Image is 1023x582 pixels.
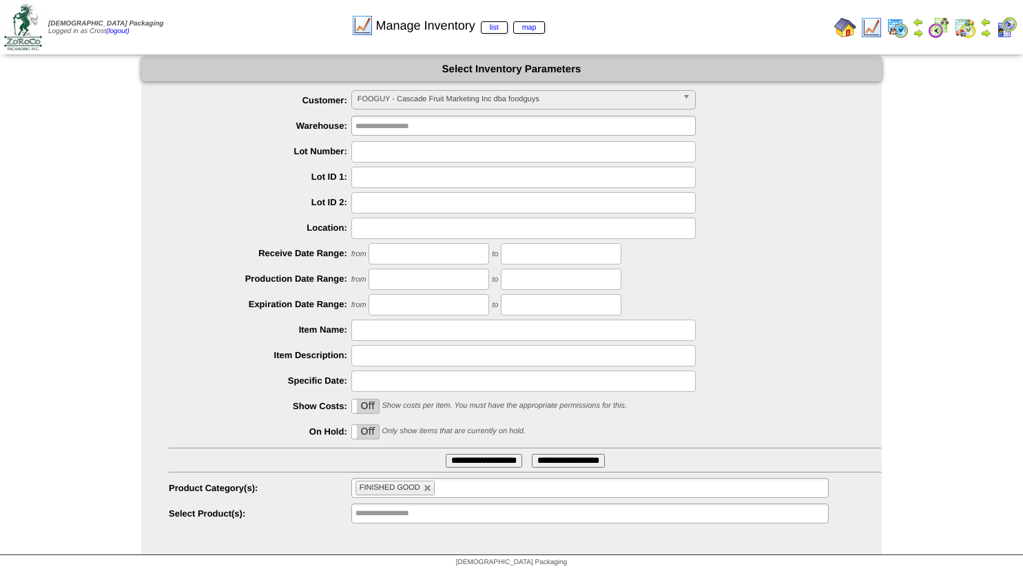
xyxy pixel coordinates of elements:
label: Show Costs: [169,401,351,411]
span: [DEMOGRAPHIC_DATA] Packaging [456,559,567,566]
label: On Hold: [169,426,351,437]
img: arrowleft.gif [913,17,924,28]
span: from [351,276,366,284]
img: calendarblend.gif [928,17,950,39]
label: Production Date Range: [169,273,351,284]
img: arrowleft.gif [980,17,991,28]
span: to [492,276,498,284]
img: calendarprod.gif [887,17,909,39]
span: Manage Inventory [376,19,546,33]
a: list [481,21,508,34]
img: calendarcustomer.gif [995,17,1017,39]
span: [DEMOGRAPHIC_DATA] Packaging [48,20,163,28]
img: line_graph.gif [860,17,882,39]
img: zoroco-logo-small.webp [4,4,42,50]
a: (logout) [106,28,130,35]
label: Lot ID 1: [169,172,351,182]
span: Show costs per item. You must have the appropriate permissions for this. [382,402,627,410]
img: calendarinout.gif [954,17,976,39]
img: line_graph.gif [351,14,373,37]
label: Lot ID 2: [169,197,351,207]
img: home.gif [834,17,856,39]
span: Only show items that are currently on hold. [382,427,525,435]
span: from [351,250,366,258]
label: Customer: [169,95,351,105]
label: Off [352,425,379,439]
div: OnOff [351,399,380,414]
span: Logged in as Crost [48,20,163,35]
label: Lot Number: [169,146,351,156]
label: Item Name: [169,324,351,335]
span: to [492,250,498,258]
span: FOOGUY - Cascade Fruit Marketing Inc dba foodguys [358,91,677,107]
div: OnOff [351,424,380,439]
label: Item Description: [169,350,351,360]
label: Product Category(s): [169,483,351,493]
label: Specific Date: [169,375,351,386]
label: Off [352,399,379,413]
label: Select Product(s): [169,508,351,519]
label: Receive Date Range: [169,248,351,258]
img: arrowright.gif [913,28,924,39]
img: arrowright.gif [980,28,991,39]
span: to [492,301,498,309]
label: Warehouse: [169,121,351,131]
span: from [351,301,366,309]
label: Expiration Date Range: [169,299,351,309]
a: map [513,21,546,34]
label: Location: [169,222,351,233]
div: Select Inventory Parameters [141,57,882,81]
span: FINISHED GOOD [360,484,420,492]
